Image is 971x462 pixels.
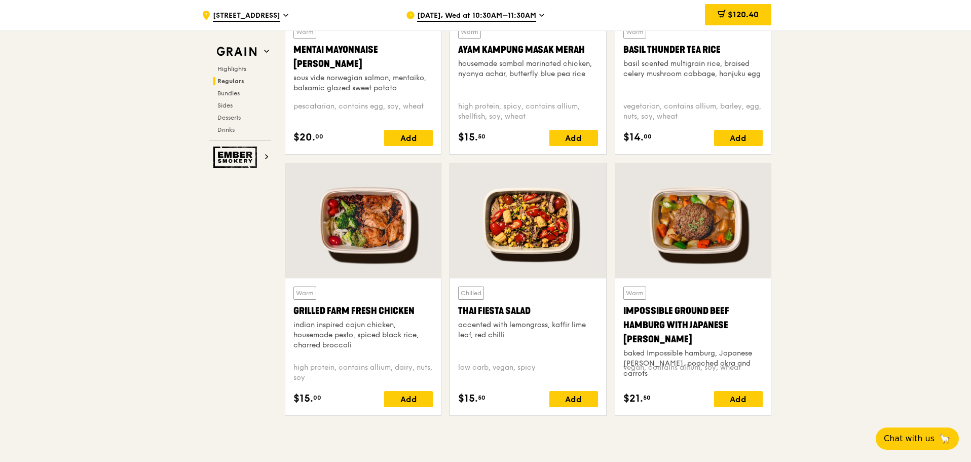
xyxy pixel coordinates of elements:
span: 00 [315,132,323,140]
div: Add [549,391,598,407]
div: Add [384,130,433,146]
div: Ayam Kampung Masak Merah [458,43,597,57]
span: $21. [623,391,643,406]
span: $120.40 [728,10,759,19]
div: Warm [623,287,646,300]
div: Mentai Mayonnaise [PERSON_NAME] [293,43,433,71]
div: accented with lemongrass, kaffir lime leaf, red chilli [458,320,597,340]
div: Warm [623,25,646,39]
div: Warm [293,287,316,300]
span: [DATE], Wed at 10:30AM–11:30AM [417,11,536,22]
span: $20. [293,130,315,145]
span: $15. [458,391,478,406]
div: basil scented multigrain rice, braised celery mushroom cabbage, hanjuku egg [623,59,763,79]
div: high protein, contains allium, dairy, nuts, soy [293,363,433,383]
button: Chat with us🦙 [876,428,959,450]
div: Thai Fiesta Salad [458,304,597,318]
div: pescatarian, contains egg, soy, wheat [293,101,433,122]
div: Warm [293,25,316,39]
div: low carb, vegan, spicy [458,363,597,383]
div: baked Impossible hamburg, Japanese [PERSON_NAME], poached okra and carrots [623,348,763,379]
div: vegetarian, contains allium, barley, egg, nuts, soy, wheat [623,101,763,122]
span: Highlights [217,65,246,73]
div: indian inspired cajun chicken, housemade pesto, spiced black rice, charred broccoli [293,320,433,350]
span: Drinks [217,126,235,133]
span: 50 [478,132,485,140]
span: 00 [313,394,321,402]
img: Ember Smokery web logo [213,147,260,168]
span: Sides [217,102,233,109]
div: Add [384,391,433,407]
div: vegan, contains allium, soy, wheat [623,363,763,383]
span: Desserts [217,114,241,121]
div: Grilled Farm Fresh Chicken [293,304,433,318]
span: $15. [458,130,478,145]
div: Basil Thunder Tea Rice [623,43,763,57]
div: Warm [458,25,481,39]
span: Bundles [217,90,240,97]
div: Impossible Ground Beef Hamburg with Japanese [PERSON_NAME] [623,304,763,346]
span: 🦙 [939,433,951,445]
span: $14. [623,130,644,145]
div: housemade sambal marinated chicken, nyonya achar, butterfly blue pea rice [458,59,597,79]
div: high protein, spicy, contains allium, shellfish, soy, wheat [458,101,597,122]
span: 50 [478,394,485,402]
span: Chat with us [884,433,935,445]
div: Chilled [458,287,484,300]
span: Regulars [217,78,244,85]
span: 50 [643,394,651,402]
span: 00 [644,132,652,140]
div: sous vide norwegian salmon, mentaiko, balsamic glazed sweet potato [293,73,433,93]
div: Add [714,391,763,407]
div: Add [714,130,763,146]
img: Grain web logo [213,43,260,61]
div: Add [549,130,598,146]
span: $15. [293,391,313,406]
span: [STREET_ADDRESS] [213,11,280,22]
